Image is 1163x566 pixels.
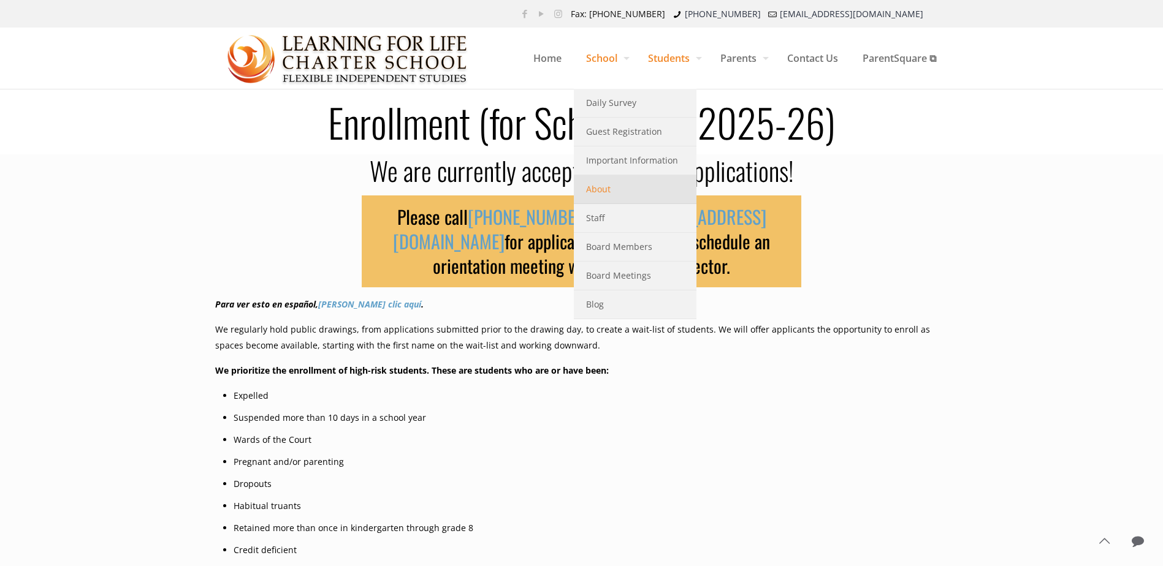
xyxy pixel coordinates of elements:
span: Important Information [586,153,678,168]
li: Retained more than once in kindergarten through grade 8 [234,520,948,536]
span: About [586,181,611,197]
img: Enrollment (for School Year 2025-26) [227,28,468,89]
a: Contact Us [775,28,850,89]
li: Expelled [234,388,948,404]
li: Pregnant and/or parenting [234,454,948,470]
p: We regularly hold public drawings, from applications submitted prior to the drawing day, to creat... [215,322,948,353]
a: YouTube icon [535,7,548,20]
a: Board Members [574,233,696,262]
span: Home [521,40,574,77]
a: Staff [574,204,696,233]
a: Facebook icon [519,7,532,20]
a: Guest Registration [574,118,696,146]
li: Dropouts [234,476,948,492]
a: [PHONE_NUMBER] [468,203,590,230]
a: School [574,28,636,89]
a: Back to top icon [1091,528,1117,554]
a: Board Meetings [574,262,696,290]
h3: Please call or email for application forms and to schedule an orientation meeting with our school... [362,195,802,287]
span: Blog [586,296,604,312]
h2: We are currently accepting student applications! [215,154,948,186]
a: About [574,175,696,204]
span: ParentSquare ⧉ [850,40,948,77]
span: Daily Survey [586,95,636,111]
span: Contact Us [775,40,850,77]
a: Daily Survey [574,89,696,118]
span: Board Members [586,239,652,255]
a: [EMAIL_ADDRESS][DOMAIN_NAME] [780,8,923,20]
li: Wards of the Court [234,432,948,448]
b: We prioritize the enrollment of high-risk students. These are students who are or have been: [215,364,609,376]
a: [EMAIL_ADDRESS][DOMAIN_NAME] [393,203,766,255]
span: School [574,40,636,77]
li: Suspended more than 10 days in a school year [234,410,948,426]
a: Students [636,28,708,89]
h1: Enrollment (for School Year 2025-26) [208,102,956,141]
span: Students [636,40,708,77]
span: Guest Registration [586,124,662,140]
a: Instagram icon [552,7,565,20]
span: Parents [708,40,775,77]
span: Board Meetings [586,268,651,284]
li: Habitual truants [234,498,948,514]
a: Blog [574,290,696,319]
a: ParentSquare ⧉ [850,28,948,89]
a: Parents [708,28,775,89]
a: Important Information [574,146,696,175]
a: Home [521,28,574,89]
li: Credit deficient [234,542,948,558]
i: mail [767,8,779,20]
i: phone [671,8,684,20]
span: Staff [586,210,604,226]
em: Para ver esto en español, . [215,298,424,310]
a: [PERSON_NAME] clic aquí [318,298,421,310]
a: Learning for Life Charter School [227,28,468,89]
a: [PHONE_NUMBER] [685,8,761,20]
